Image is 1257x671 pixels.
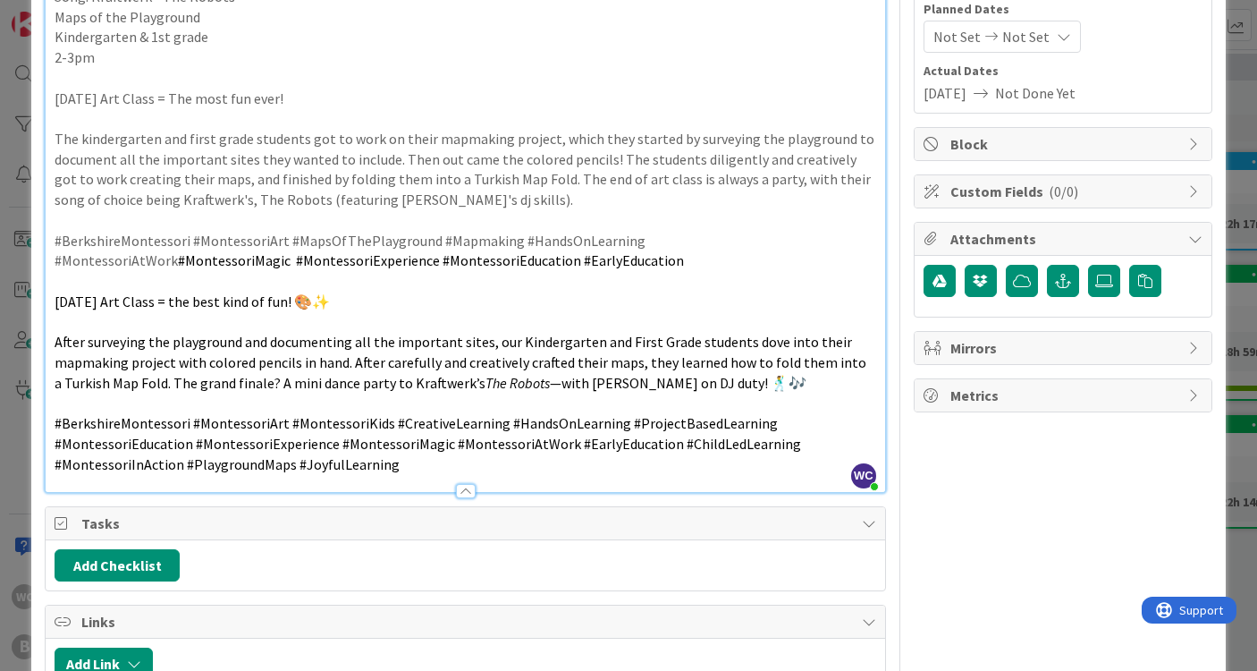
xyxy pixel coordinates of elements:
[55,7,876,28] p: Maps of the Playground
[55,549,180,582] button: Add Checklist
[81,513,853,534] span: Tasks
[55,414,804,472] span: #BerkshireMontessori #MontessoriArt #MontessoriKids #CreativeLearning #HandsOnLearning #ProjectBa...
[55,129,876,210] p: The kindergarten and first grade students got to work on their mapmaking project, which they star...
[55,47,876,68] p: 2-3pm
[550,374,806,392] span: —with [PERSON_NAME] on DJ duty! 🕺🎶
[55,27,876,47] p: Kindergarten & 1st grade
[924,82,966,104] span: [DATE]
[1002,26,1050,47] span: Not Set
[485,374,550,392] em: The Robots
[933,26,981,47] span: Not Set
[950,181,1179,202] span: Custom Fields
[81,611,853,633] span: Links
[38,3,81,24] span: Support
[55,293,330,310] span: [DATE] Art Class = the best kind of fun! 🎨✨
[1049,183,1078,200] span: ( 0/0 )
[950,228,1179,250] span: Attachments
[950,337,1179,359] span: Mirrors
[851,463,876,488] span: WC
[178,251,684,269] span: #MontessoriMagic #MontessoriExperience #MontessoriEducation #EarlyEducation
[55,89,876,109] p: [DATE] Art Class = The most fun ever!
[55,333,869,391] span: After surveying the playground and documenting all the important sites, our Kindergarten and Firs...
[924,62,1202,81] span: Actual Dates
[950,133,1179,155] span: Block
[55,231,876,271] p: #BerkshireMontessori #MontessoriArt #MapsOfThePlayground #Mapmaking #HandsOnLearning #MontessoriA...
[950,385,1179,406] span: Metrics
[995,82,1076,104] span: Not Done Yet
